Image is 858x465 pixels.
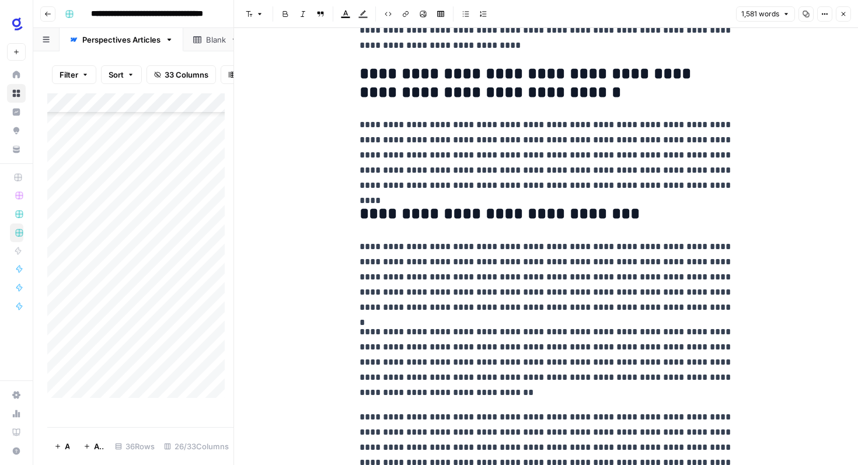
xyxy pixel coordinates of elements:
button: 33 Columns [147,65,216,84]
a: Settings [7,386,26,404]
button: Sort [101,65,142,84]
a: Insights [7,103,26,121]
span: Sort [109,69,124,81]
a: Learning Hub [7,423,26,442]
button: Help + Support [7,442,26,460]
a: Browse [7,84,26,103]
span: Add 10 Rows [94,440,103,452]
span: 1,581 words [741,9,779,19]
button: Add Row [47,437,76,456]
img: Glean SEO Ops Logo [7,13,28,34]
div: Blank [206,34,226,46]
a: Usage [7,404,26,423]
a: Blank [183,28,249,51]
div: 26/33 Columns [159,437,233,456]
button: Workspace: Glean SEO Ops [7,9,26,39]
a: Opportunities [7,121,26,140]
span: 33 Columns [165,69,208,81]
button: 1,581 words [736,6,795,22]
button: Filter [52,65,96,84]
a: Your Data [7,140,26,159]
button: Add 10 Rows [76,437,110,456]
div: 36 Rows [110,437,159,456]
a: Home [7,65,26,84]
span: Add Row [65,440,69,452]
a: Perspectives Articles [60,28,183,51]
div: Perspectives Articles [82,34,161,46]
span: Filter [60,69,78,81]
